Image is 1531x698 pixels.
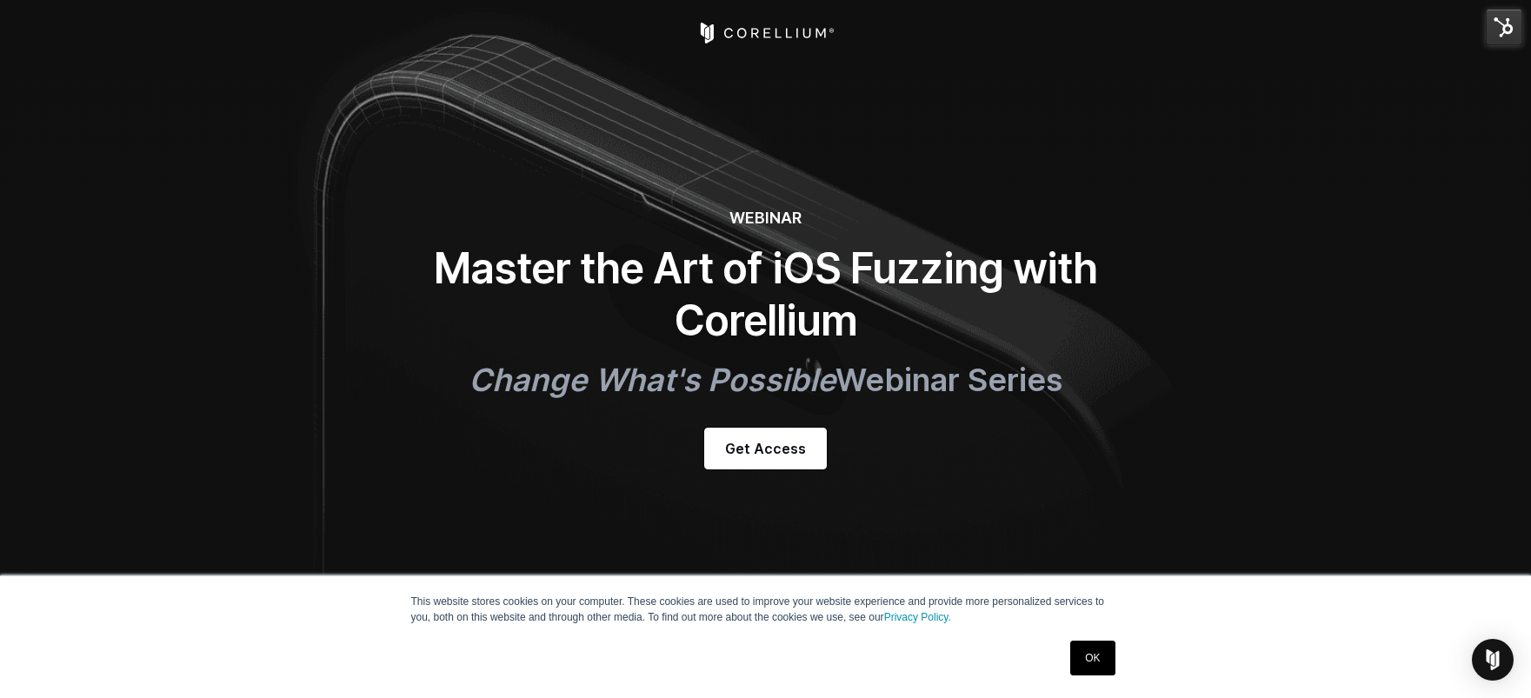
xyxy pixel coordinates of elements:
[884,611,951,623] a: Privacy Policy.
[1472,639,1514,681] div: Open Intercom Messenger
[1486,9,1522,45] img: HubSpot Tools Menu Toggle
[418,361,1114,400] h2: Webinar Series
[704,428,827,469] a: Get Access
[418,243,1114,347] h1: Master the Art of iOS Fuzzing with Corellium
[725,438,806,459] span: Get Access
[469,361,835,399] em: Change What's Possible
[696,23,835,43] a: Corellium Home
[1070,641,1115,675] a: OK
[411,594,1121,625] p: This website stores cookies on your computer. These cookies are used to improve your website expe...
[418,209,1114,229] h6: WEBINAR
